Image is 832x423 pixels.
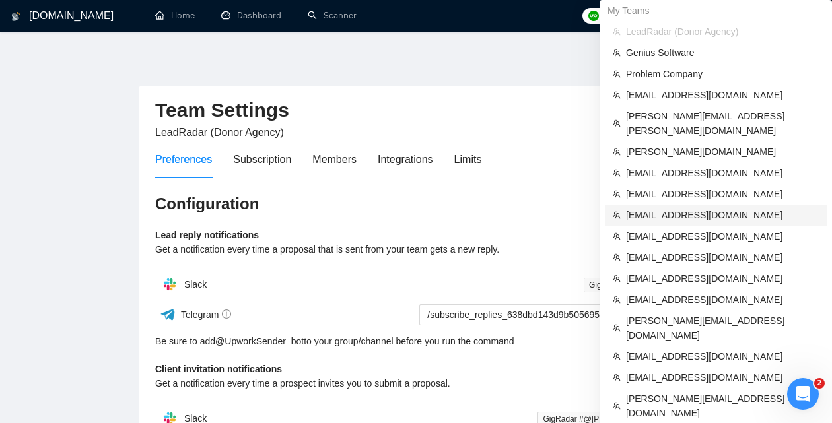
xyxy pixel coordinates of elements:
span: team [613,324,621,332]
span: [PERSON_NAME][EMAIL_ADDRESS][DOMAIN_NAME] [626,313,819,342]
span: [EMAIL_ADDRESS][DOMAIN_NAME] [626,208,819,222]
a: searchScanner [308,10,357,21]
span: [EMAIL_ADDRESS][DOMAIN_NAME] [626,250,819,265]
a: dashboardDashboard [221,10,281,21]
span: team [613,190,621,198]
div: Members [312,151,357,168]
span: [EMAIL_ADDRESS][DOMAIN_NAME] [626,187,819,201]
span: LeadRadar (Donor Agency) [626,24,819,39]
span: team [613,402,621,410]
span: team [613,169,621,177]
div: Integrations [378,151,433,168]
span: team [613,352,621,360]
span: team [613,49,621,57]
span: [EMAIL_ADDRESS][DOMAIN_NAME] [626,271,819,286]
b: Client invitation notifications [155,364,282,374]
div: Limits [454,151,482,168]
div: Be sure to add to your group/channel before you run the command [155,334,677,348]
img: hpQkSZIkSZIkSZIkSZIkSZIkSZIkSZIkSZIkSZIkSZIkSZIkSZIkSZIkSZIkSZIkSZIkSZIkSZIkSZIkSZIkSZIkSZIkSZIkS... [156,271,183,298]
b: Lead reply notifications [155,230,259,240]
span: [EMAIL_ADDRESS][DOMAIN_NAME] [626,349,819,364]
span: GigRadar #leadradar [584,278,677,292]
span: [EMAIL_ADDRESS][DOMAIN_NAME] [626,292,819,307]
iframe: Intercom live chat [787,378,819,410]
span: [EMAIL_ADDRESS][DOMAIN_NAME] [626,166,819,180]
span: [EMAIL_ADDRESS][DOMAIN_NAME] [626,229,819,244]
span: [EMAIL_ADDRESS][DOMAIN_NAME] [626,88,819,102]
div: Get a notification every time a prospect invites you to submit a proposal. [155,376,547,391]
span: team [613,296,621,304]
span: 2 [814,378,825,389]
span: [PERSON_NAME][EMAIL_ADDRESS][DOMAIN_NAME] [626,391,819,420]
span: [PERSON_NAME][EMAIL_ADDRESS][PERSON_NAME][DOMAIN_NAME] [626,109,819,138]
a: @UpworkSender_bot [215,334,304,348]
span: Slack [184,279,207,290]
span: team [613,211,621,219]
h3: Configuration [155,193,677,214]
span: Problem Company [626,67,819,81]
h2: Team Settings [155,97,677,124]
span: team [613,253,621,261]
img: ww3wtPAAAAAElFTkSuQmCC [160,306,176,323]
span: team [613,70,621,78]
span: team [613,119,621,127]
img: upwork-logo.png [588,11,599,21]
span: team [613,374,621,381]
span: Genius Software [626,46,819,60]
span: team [613,232,621,240]
span: team [613,28,621,36]
span: info-circle [222,309,231,319]
a: homeHome [155,10,195,21]
span: Telegram [181,309,232,320]
span: team [613,148,621,156]
div: Subscription [233,151,291,168]
span: team [613,275,621,282]
img: logo [11,6,20,27]
span: [EMAIL_ADDRESS][DOMAIN_NAME] [626,370,819,385]
div: Preferences [155,151,212,168]
div: Get a notification every time a proposal that is sent from your team gets a new reply. [155,242,547,257]
span: team [613,91,621,99]
span: LeadRadar (Donor Agency) [155,127,284,138]
span: [PERSON_NAME][DOMAIN_NAME] [626,145,819,159]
